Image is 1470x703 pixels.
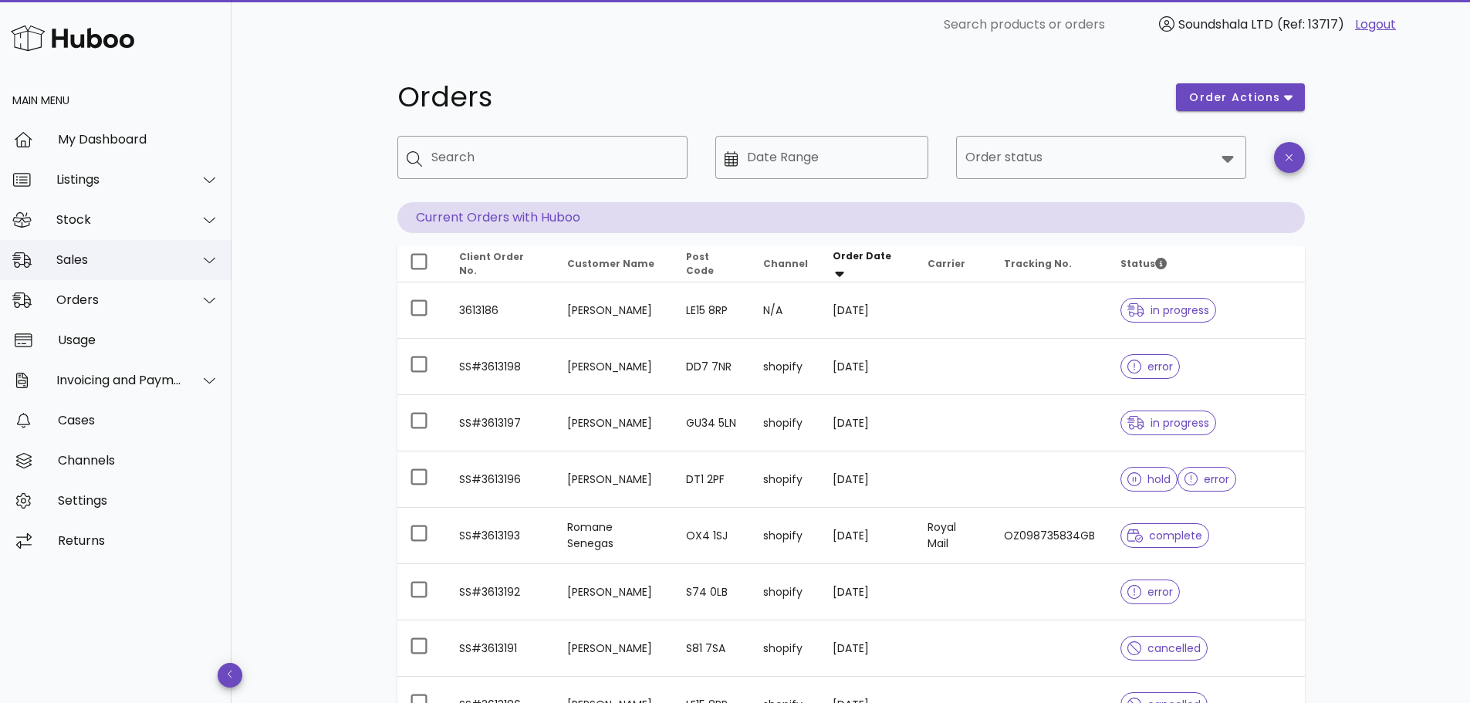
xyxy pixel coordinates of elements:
[447,245,555,282] th: Client Order No.
[674,339,750,395] td: DD7 7NR
[1355,15,1396,34] a: Logout
[674,282,750,339] td: LE15 8RP
[915,245,992,282] th: Carrier
[56,373,182,387] div: Invoicing and Payments
[58,493,219,508] div: Settings
[56,212,182,227] div: Stock
[555,339,674,395] td: [PERSON_NAME]
[555,564,674,620] td: [PERSON_NAME]
[1127,474,1171,485] span: hold
[555,451,674,508] td: [PERSON_NAME]
[751,282,820,339] td: N/A
[674,245,750,282] th: Post Code
[56,172,182,187] div: Listings
[1127,417,1209,428] span: in progress
[56,292,182,307] div: Orders
[1108,245,1304,282] th: Status
[1178,15,1273,33] span: Soundshala LTD
[674,564,750,620] td: S74 0LB
[928,257,965,270] span: Carrier
[820,245,916,282] th: Order Date: Sorted descending. Activate to remove sorting.
[992,245,1108,282] th: Tracking No.
[833,249,891,262] span: Order Date
[58,132,219,147] div: My Dashboard
[555,282,674,339] td: [PERSON_NAME]
[820,282,916,339] td: [DATE]
[447,451,555,508] td: SS#3613196
[567,257,654,270] span: Customer Name
[820,564,916,620] td: [DATE]
[915,508,992,564] td: Royal Mail
[751,451,820,508] td: shopify
[674,620,750,677] td: S81 7SA
[1127,305,1209,316] span: in progress
[56,252,182,267] div: Sales
[992,508,1108,564] td: OZ098735834GB
[397,83,1158,111] h1: Orders
[58,333,219,347] div: Usage
[751,620,820,677] td: shopify
[1004,257,1072,270] span: Tracking No.
[820,395,916,451] td: [DATE]
[1127,586,1173,597] span: error
[956,136,1246,179] div: Order status
[751,245,820,282] th: Channel
[1184,474,1230,485] span: error
[674,451,750,508] td: DT1 2PF
[555,508,674,564] td: Romane Senegas
[447,620,555,677] td: SS#3613191
[555,245,674,282] th: Customer Name
[820,451,916,508] td: [DATE]
[58,533,219,548] div: Returns
[751,339,820,395] td: shopify
[674,508,750,564] td: OX4 1SJ
[447,339,555,395] td: SS#3613198
[1127,643,1201,654] span: cancelled
[58,453,219,468] div: Channels
[397,202,1305,233] p: Current Orders with Huboo
[1176,83,1304,111] button: order actions
[820,339,916,395] td: [DATE]
[1277,15,1344,33] span: (Ref: 13717)
[751,395,820,451] td: shopify
[11,22,134,55] img: Huboo Logo
[751,508,820,564] td: shopify
[820,508,916,564] td: [DATE]
[820,620,916,677] td: [DATE]
[447,282,555,339] td: 3613186
[555,395,674,451] td: [PERSON_NAME]
[58,413,219,428] div: Cases
[1127,361,1173,372] span: error
[763,257,808,270] span: Channel
[1120,257,1167,270] span: Status
[1127,530,1202,541] span: complete
[447,564,555,620] td: SS#3613192
[447,508,555,564] td: SS#3613193
[447,395,555,451] td: SS#3613197
[1188,90,1281,106] span: order actions
[674,395,750,451] td: GU34 5LN
[751,564,820,620] td: shopify
[459,250,524,277] span: Client Order No.
[686,250,714,277] span: Post Code
[555,620,674,677] td: [PERSON_NAME]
